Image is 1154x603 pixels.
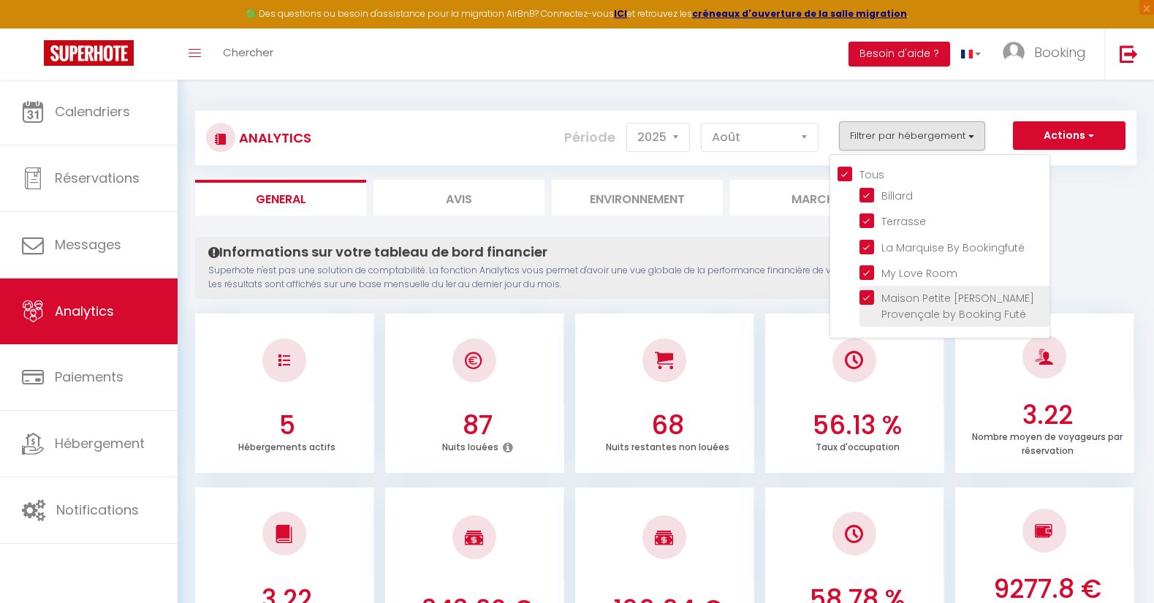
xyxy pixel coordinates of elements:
label: Période [564,121,615,153]
span: My Love Room [881,266,957,281]
span: Réservations [55,169,140,187]
p: Nuits restantes non louées [606,438,729,453]
span: Paiements [55,368,124,386]
a: ICI [614,7,627,20]
span: Calendriers [55,102,130,121]
h4: Informations sur votre tableau de bord financier [208,244,890,260]
span: Messages [55,235,121,254]
span: Notifications [56,501,139,519]
img: Super Booking [44,40,134,66]
h3: 3.22 [964,400,1130,431]
p: Superhote n'est pas une solution de comptabilité. La fonction Analytics vous permet d'avoir une v... [208,264,890,292]
button: Besoin d'aide ? [849,42,950,67]
img: NO IMAGE [845,525,863,543]
li: Marché [730,180,901,216]
span: Chercher [223,45,273,60]
h3: Analytics [235,121,311,154]
li: Avis [373,180,544,216]
span: Maison Petite [PERSON_NAME] Provençale by Booking Futé [881,291,1034,322]
span: La Marquise By Bookingfuté [881,240,1025,255]
img: ... [1003,42,1025,64]
button: Actions [1013,121,1125,151]
span: Booking [1034,43,1086,61]
p: Hébergements actifs [238,438,335,453]
li: Environnement [552,180,723,216]
button: Filtrer par hébergement [839,121,985,151]
a: ... Booking [992,29,1104,80]
span: Analytics [55,302,114,320]
li: General [195,180,366,216]
h3: 5 [204,410,370,441]
a: créneaux d'ouverture de la salle migration [692,7,907,20]
h3: 68 [584,410,750,441]
img: logout [1120,45,1138,63]
span: Hébergement [55,434,145,452]
p: Taux d'occupation [816,438,900,453]
img: NO IMAGE [278,354,290,366]
a: Chercher [212,29,284,80]
button: Ouvrir le widget de chat LiveChat [12,6,56,50]
p: Nuits louées [442,438,498,453]
h3: 87 [394,410,560,441]
img: NO IMAGE [1035,522,1053,539]
h3: 56.13 % [774,410,940,441]
p: Nombre moyen de voyageurs par réservation [972,428,1123,457]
